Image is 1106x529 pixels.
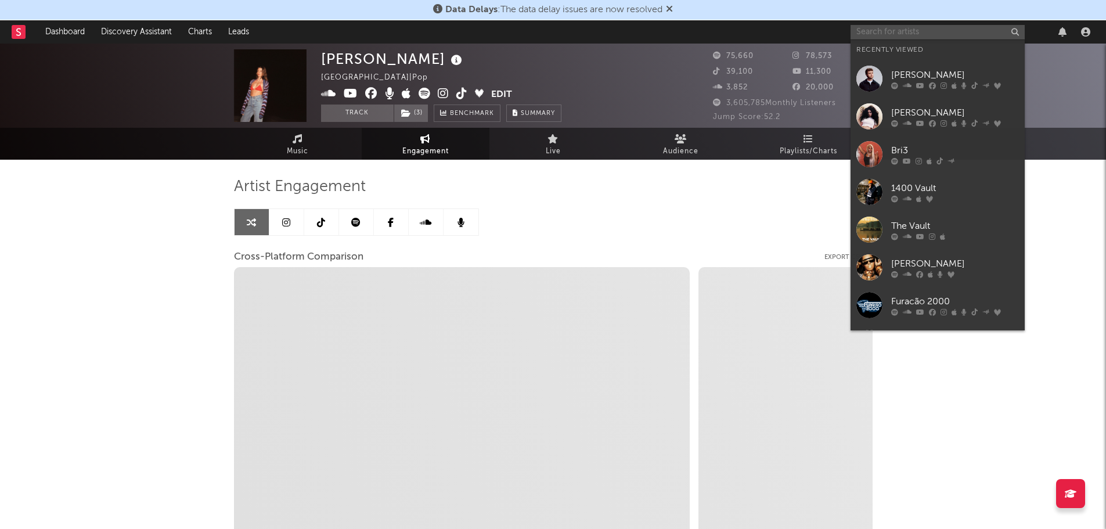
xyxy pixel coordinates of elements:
[780,145,837,159] span: Playlists/Charts
[713,99,836,107] span: 3,605,785 Monthly Listeners
[856,43,1019,57] div: Recently Viewed
[891,106,1019,120] div: [PERSON_NAME]
[617,128,745,160] a: Audience
[234,128,362,160] a: Music
[713,113,780,121] span: Jump Score: 52.2
[434,105,500,122] a: Benchmark
[851,25,1025,39] input: Search for artists
[234,250,363,264] span: Cross-Platform Comparison
[891,68,1019,82] div: [PERSON_NAME]
[220,20,257,44] a: Leads
[851,211,1025,249] a: The Vault
[287,145,308,159] span: Music
[362,128,489,160] a: Engagement
[891,143,1019,157] div: Bri3
[745,128,873,160] a: Playlists/Charts
[321,49,465,69] div: [PERSON_NAME]
[891,257,1019,271] div: [PERSON_NAME]
[851,324,1025,362] a: [PERSON_NAME]
[792,68,831,75] span: 11,300
[851,249,1025,286] a: [PERSON_NAME]
[792,52,832,60] span: 78,573
[851,60,1025,98] a: [PERSON_NAME]
[851,173,1025,211] a: 1400 Vault
[663,145,698,159] span: Audience
[851,286,1025,324] a: Furacão 2000
[491,88,512,102] button: Edit
[891,219,1019,233] div: The Vault
[521,110,555,117] span: Summary
[234,180,366,194] span: Artist Engagement
[506,105,561,122] button: Summary
[37,20,93,44] a: Dashboard
[891,181,1019,195] div: 1400 Vault
[321,105,394,122] button: Track
[891,294,1019,308] div: Furacão 2000
[180,20,220,44] a: Charts
[824,254,873,261] button: Export CSV
[546,145,561,159] span: Live
[851,98,1025,135] a: [PERSON_NAME]
[450,107,494,121] span: Benchmark
[792,84,834,91] span: 20,000
[489,128,617,160] a: Live
[445,5,662,15] span: : The data delay issues are now resolved
[713,52,754,60] span: 75,660
[394,105,428,122] span: ( 3 )
[93,20,180,44] a: Discovery Assistant
[851,135,1025,173] a: Bri3
[402,145,449,159] span: Engagement
[445,5,498,15] span: Data Delays
[394,105,428,122] button: (3)
[321,71,441,85] div: [GEOGRAPHIC_DATA] | Pop
[713,68,753,75] span: 39,100
[666,5,673,15] span: Dismiss
[713,84,748,91] span: 3,852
